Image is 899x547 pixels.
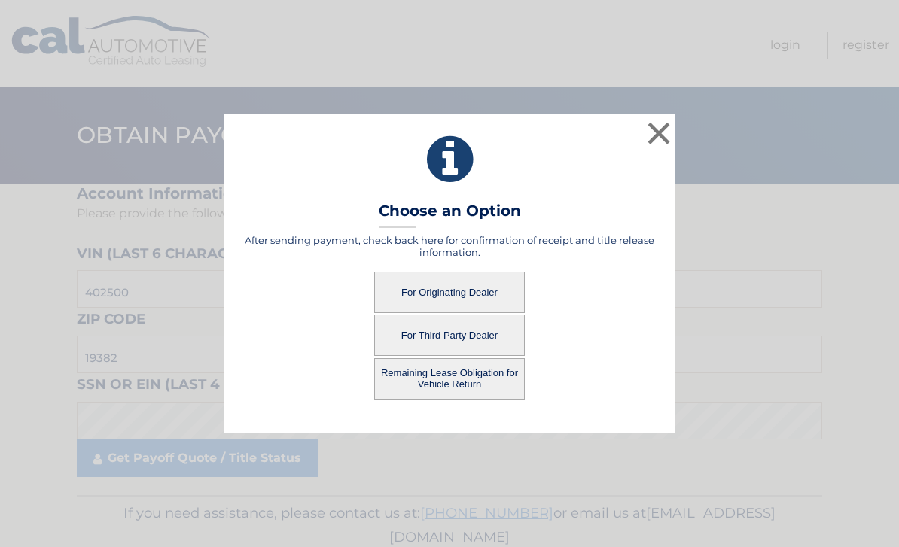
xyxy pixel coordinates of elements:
[374,272,525,313] button: For Originating Dealer
[242,234,657,258] h5: After sending payment, check back here for confirmation of receipt and title release information.
[644,118,674,148] button: ×
[379,202,521,228] h3: Choose an Option
[374,358,525,400] button: Remaining Lease Obligation for Vehicle Return
[374,315,525,356] button: For Third Party Dealer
